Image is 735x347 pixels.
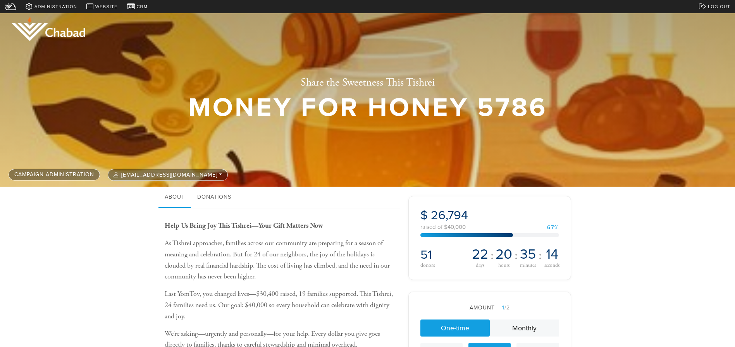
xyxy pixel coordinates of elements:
span: 20 [496,247,512,261]
span: CRM [136,3,148,10]
a: About [158,187,191,208]
a: One-time [420,320,490,337]
span: : [491,249,494,262]
span: 26,794 [431,208,468,223]
span: : [515,249,518,262]
span: Log out [708,3,730,10]
span: : [539,249,542,262]
span: /2 [497,304,510,311]
b: Help Us Bring Joy This Tishrei—Your Gift Matters Now [165,221,323,230]
span: hours [498,263,510,268]
h2: 51 [420,247,468,262]
span: minutes [520,263,536,268]
div: raised of $40,000 [420,224,559,230]
a: Campaign Administration [9,169,100,180]
span: 14 [546,247,558,261]
div: donors [420,263,468,268]
p: As Tishrei approaches, families across our community are preparing for a season of meaning and ce... [165,238,396,282]
h2: Share the Sweetness This Tishrei [188,76,547,89]
span: seconds [544,263,559,268]
h1: Money for Honey 5786 [188,95,547,120]
span: $ [420,208,428,223]
p: Last YomTov, you changed lives—$30,400 raised, 19 families supported. This Tishrei, 24 families n... [165,289,396,322]
span: days [476,263,484,268]
a: Donations [191,187,238,208]
span: Administration [34,3,77,10]
div: 67% [547,225,559,230]
img: logo_half.png [12,17,85,41]
button: [EMAIL_ADDRESS][DOMAIN_NAME] [108,169,228,181]
span: 22 [472,247,488,261]
span: 35 [520,247,536,261]
span: 1 [502,304,504,311]
span: Website [95,3,118,10]
div: Amount [420,304,559,312]
a: Monthly [490,320,559,337]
